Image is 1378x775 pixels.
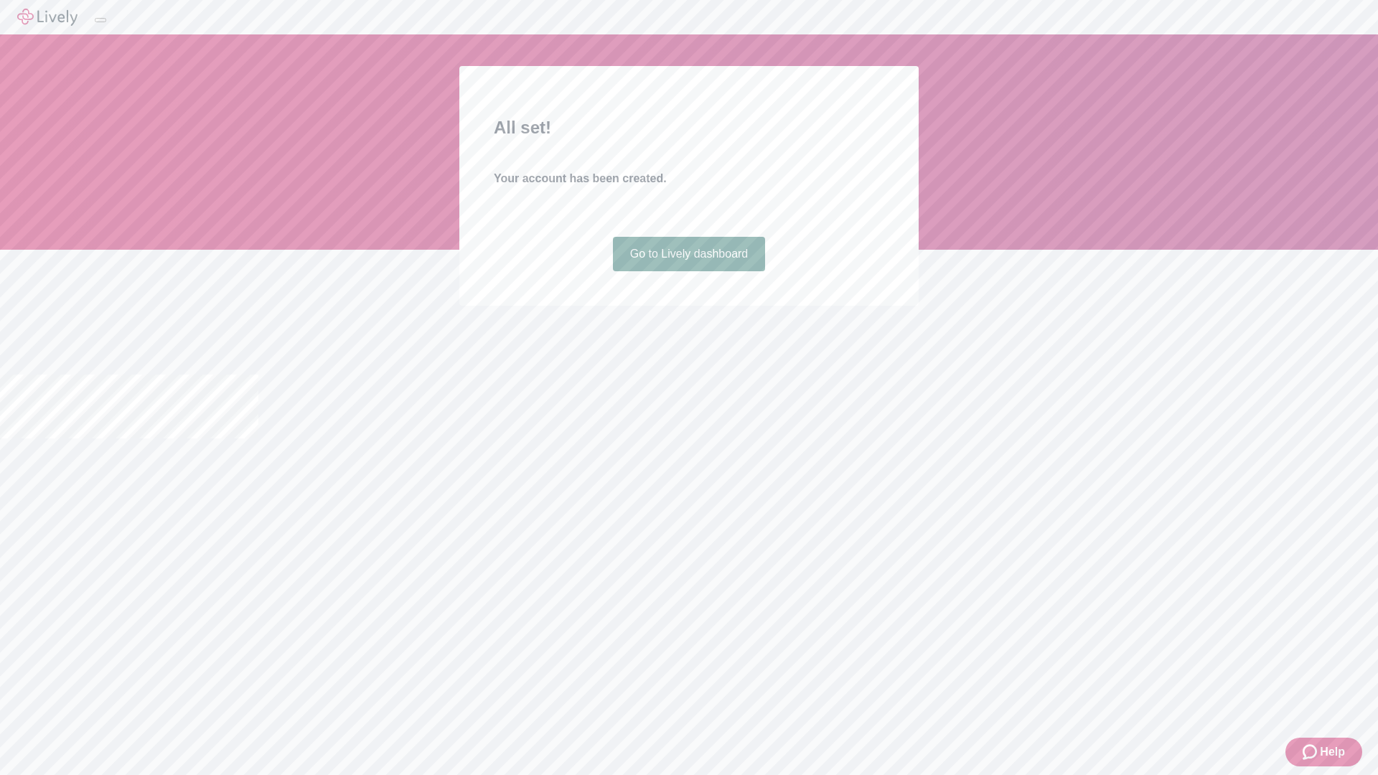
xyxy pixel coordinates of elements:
[494,170,884,187] h4: Your account has been created.
[613,237,766,271] a: Go to Lively dashboard
[1303,743,1320,761] svg: Zendesk support icon
[17,9,78,26] img: Lively
[1320,743,1345,761] span: Help
[95,18,106,22] button: Log out
[494,115,884,141] h2: All set!
[1285,738,1362,766] button: Zendesk support iconHelp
